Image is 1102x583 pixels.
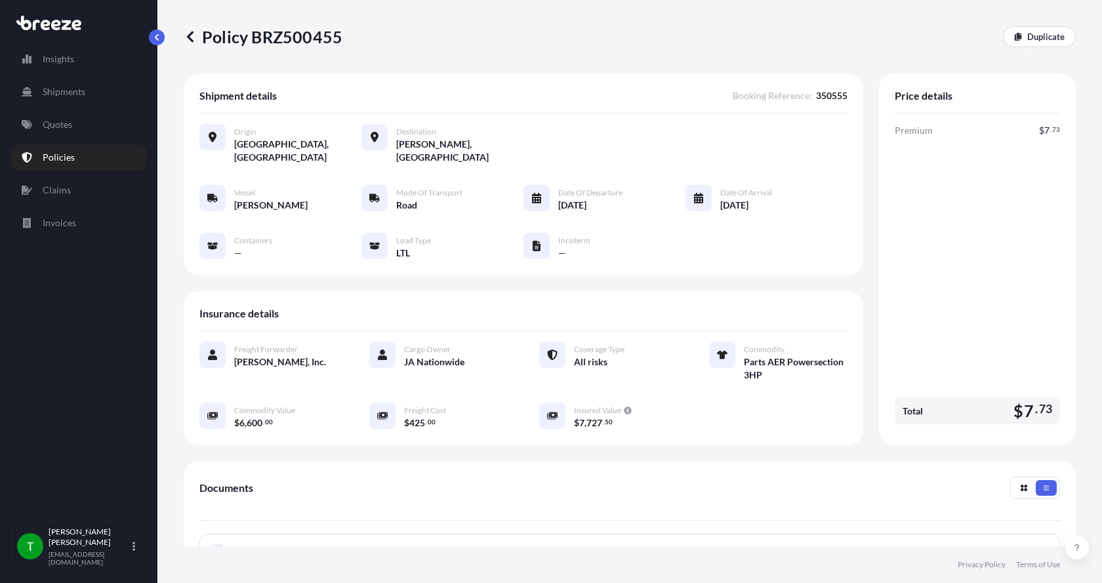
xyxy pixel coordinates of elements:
[396,247,410,260] span: LTL
[11,210,146,236] a: Invoices
[426,420,427,424] span: .
[49,527,130,548] p: [PERSON_NAME] [PERSON_NAME]
[558,235,590,246] span: Incoterm
[199,481,253,494] span: Documents
[720,188,772,198] span: Date of Arrival
[43,216,76,230] p: Invoices
[816,89,847,102] span: 350555
[263,420,264,424] span: .
[1013,403,1023,419] span: $
[1050,127,1051,132] span: .
[584,418,586,428] span: ,
[605,420,613,424] span: 50
[396,138,523,164] span: [PERSON_NAME], [GEOGRAPHIC_DATA]
[1016,559,1060,570] a: Terms of Use
[11,79,146,105] a: Shipments
[958,559,1006,570] a: Privacy Policy
[1039,405,1052,413] span: 73
[1035,405,1038,413] span: .
[396,199,417,212] span: Road
[199,89,277,102] span: Shipment details
[49,550,130,566] p: [EMAIL_ADDRESS][DOMAIN_NAME]
[43,118,72,131] p: Quotes
[574,355,607,369] span: All risks
[733,89,812,102] span: Booking Reference :
[579,418,584,428] span: 7
[558,188,622,198] span: Date of Departure
[396,127,436,137] span: Destination
[234,405,295,416] span: Commodity Value
[11,177,146,203] a: Claims
[404,418,409,428] span: $
[234,199,308,212] span: [PERSON_NAME]
[1039,126,1044,135] span: $
[184,26,342,47] p: Policy BRZ500455
[43,85,85,98] p: Shipments
[558,247,566,260] span: —
[404,344,451,355] span: Cargo Owner
[1024,403,1034,419] span: 7
[744,355,847,382] span: Parts AER Powersection 3HP
[574,418,579,428] span: $
[234,188,255,198] span: Vessel
[404,355,464,369] span: JA Nationwide
[744,344,785,355] span: Commodity
[43,151,75,164] p: Policies
[234,235,272,246] span: Containers
[903,405,923,418] span: Total
[895,124,933,137] span: Premium
[1052,127,1060,132] span: 73
[245,418,247,428] span: ,
[895,89,952,102] span: Price details
[234,127,256,137] span: Origin
[43,52,74,66] p: Insights
[265,420,273,424] span: 00
[27,540,34,553] span: T
[396,188,462,198] span: Mode of Transport
[43,184,71,197] p: Claims
[574,344,624,355] span: Coverage Type
[234,355,326,369] span: [PERSON_NAME], Inc.
[239,418,245,428] span: 6
[1003,26,1076,47] a: Duplicate
[234,247,242,260] span: —
[234,544,277,557] span: Certificate
[199,307,279,320] span: Insurance details
[1044,126,1050,135] span: 7
[428,420,436,424] span: 00
[234,138,361,164] span: [GEOGRAPHIC_DATA], [GEOGRAPHIC_DATA]
[11,46,146,72] a: Insights
[603,420,604,424] span: .
[586,418,602,428] span: 727
[404,405,446,416] span: Freight Cost
[574,405,621,416] span: Insured Value
[11,144,146,171] a: Policies
[720,199,748,212] span: [DATE]
[247,418,262,428] span: 600
[396,235,431,246] span: Load Type
[234,418,239,428] span: $
[11,111,146,138] a: Quotes
[409,418,425,428] span: 425
[1027,30,1065,43] p: Duplicate
[234,344,298,355] span: Freight Forwarder
[558,199,586,212] span: [DATE]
